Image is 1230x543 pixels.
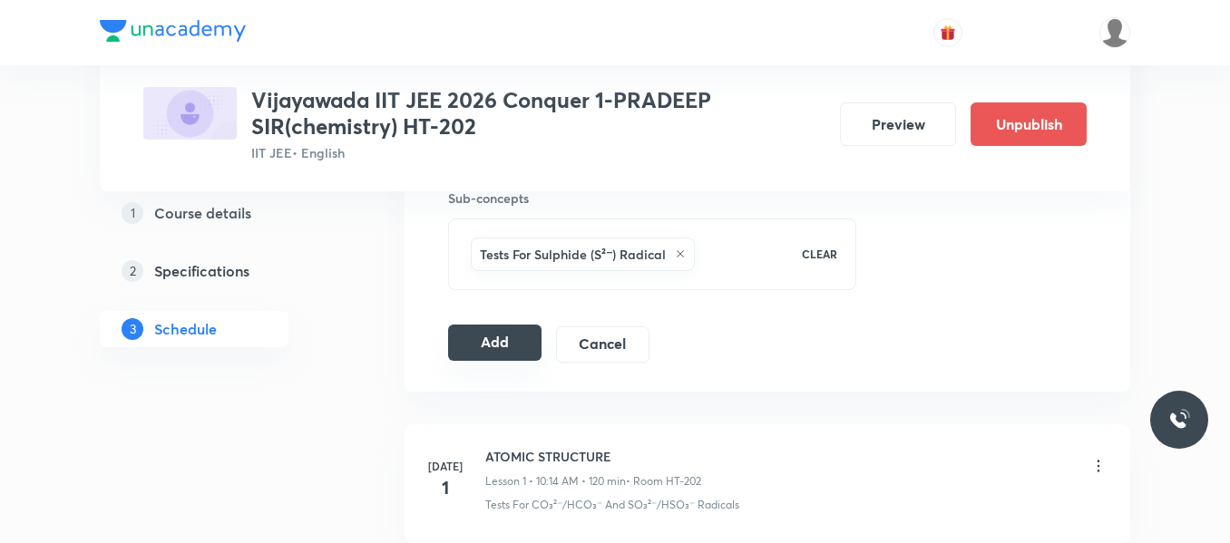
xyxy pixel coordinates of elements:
[122,260,143,282] p: 2
[485,497,739,513] p: Tests For CO₃²⁻/HCO₃⁻ And SO₃²⁻/HSO₃⁻ Radicals
[448,325,542,361] button: Add
[122,318,143,340] p: 3
[154,260,249,282] h5: Specifications
[626,473,701,490] p: • Room HT-202
[122,202,143,224] p: 1
[1099,17,1130,48] img: Srikanth
[485,447,701,466] h6: ATOMIC STRUCTURE
[251,143,825,162] p: IIT JEE • English
[933,18,962,47] button: avatar
[154,202,251,224] h5: Course details
[556,326,649,363] button: Cancel
[1168,409,1190,431] img: ttu
[448,189,856,208] h6: Sub-concepts
[143,87,237,140] img: 27DD87BC-84A5-4460-974F-1D65367BE764_plus.png
[100,195,347,231] a: 1Course details
[485,473,626,490] p: Lesson 1 • 10:14 AM • 120 min
[940,24,956,41] img: avatar
[100,20,246,42] img: Company Logo
[427,474,464,501] h4: 1
[251,87,825,140] h3: Vijayawada IIT JEE 2026 Conquer 1-PRADEEP SIR(chemistry) HT-202
[840,102,956,146] button: Preview
[154,318,217,340] h5: Schedule
[480,245,666,264] h6: Tests For Sulphide (S²⁻) Radical
[100,20,246,46] a: Company Logo
[802,246,837,262] p: CLEAR
[427,458,464,474] h6: [DATE]
[100,253,347,289] a: 2Specifications
[971,102,1087,146] button: Unpublish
